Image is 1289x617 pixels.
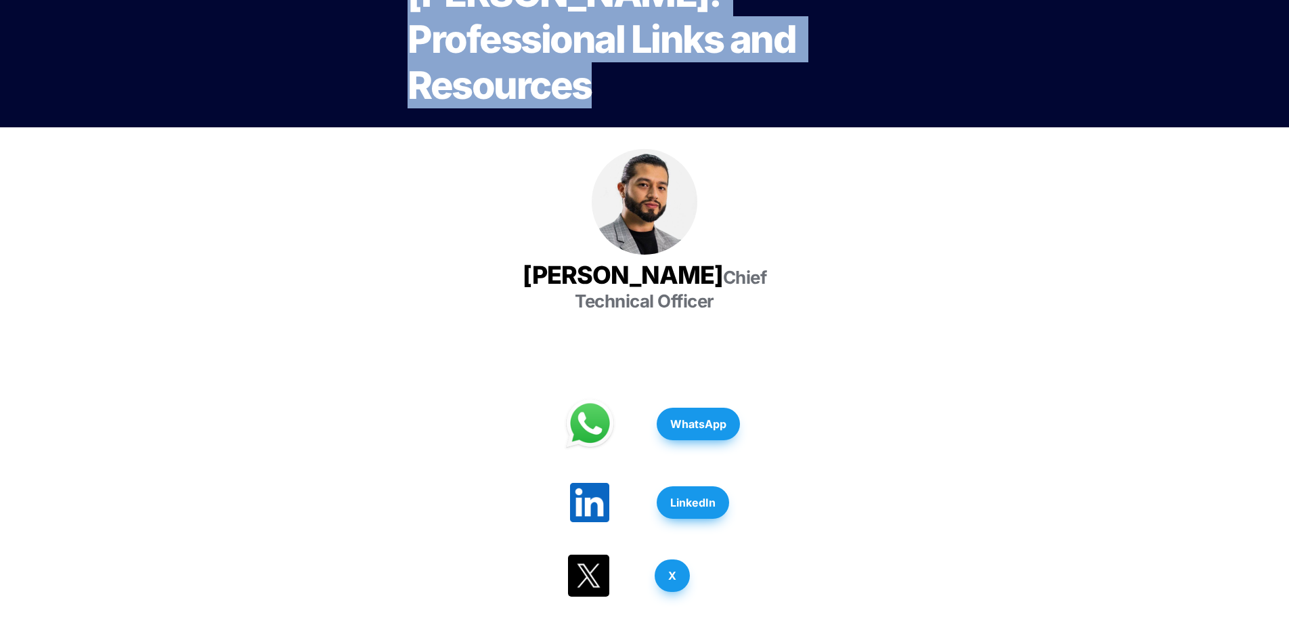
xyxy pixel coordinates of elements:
[670,496,716,509] strong: LinkedIn
[523,260,723,290] span: [PERSON_NAME]
[668,569,676,582] strong: X
[657,480,729,526] a: LinkedIn
[655,559,690,592] button: X
[657,486,729,519] button: LinkedIn
[670,417,726,431] strong: WhatsApp
[657,401,740,447] a: WhatsApp
[657,408,740,440] button: WhatsApp
[655,553,690,599] a: X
